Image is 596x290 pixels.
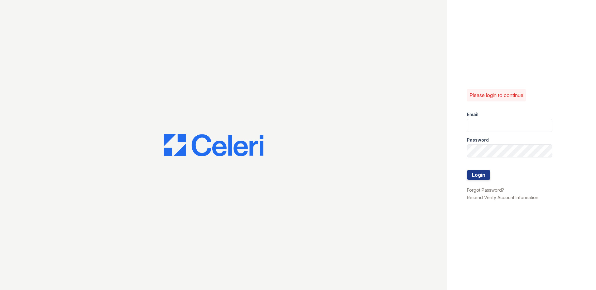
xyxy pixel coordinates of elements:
img: CE_Logo_Blue-a8612792a0a2168367f1c8372b55b34899dd931a85d93a1a3d3e32e68fde9ad4.png [164,134,263,156]
label: Password [467,137,489,143]
label: Email [467,111,478,118]
p: Please login to continue [469,91,523,99]
a: Forgot Password? [467,187,504,193]
button: Login [467,170,490,180]
a: Resend Verify Account Information [467,195,538,200]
